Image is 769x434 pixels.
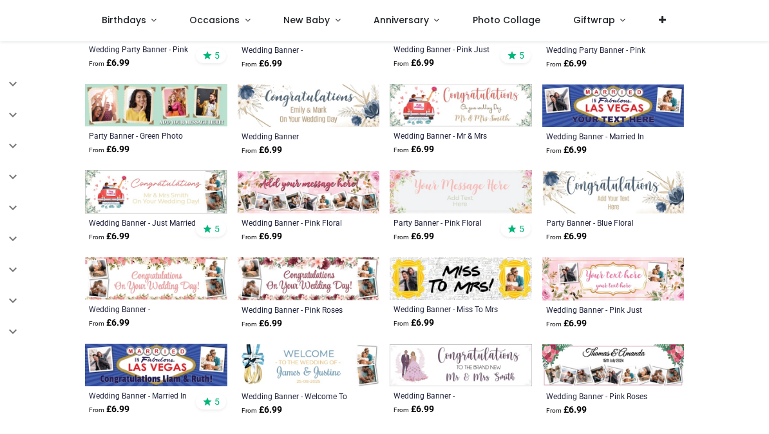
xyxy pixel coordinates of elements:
[85,84,227,126] img: Personalised Party Banner - Green Photo Frame Collage - 4 Photo Upload
[519,50,524,61] span: 5
[546,317,587,330] strong: £ 6.99
[394,57,434,70] strong: £ 6.99
[214,396,220,408] span: 5
[242,407,257,414] span: From
[542,171,685,213] img: Personalised Party Banner - Blue Floral - Custom Text
[89,44,196,54] a: Wedding Party Banner - Pink Floral
[546,61,562,68] span: From
[242,147,257,154] span: From
[390,84,532,126] img: Personalised Wedding Banner - Mr & Mrs Just Married Congratulations - Custom Name
[89,320,104,327] span: From
[214,50,220,61] span: 5
[89,143,129,156] strong: £ 6.99
[546,304,654,315] a: Wedding Banner - Pink Just Married
[546,57,587,70] strong: £ 6.99
[85,257,227,300] img: Personalised Wedding Banner - Congratulations Pink Floral - 4 Photo Upload
[546,407,562,414] span: From
[242,61,257,68] span: From
[394,230,434,243] strong: £ 6.99
[283,14,330,26] span: New Baby
[85,170,227,213] img: Personalised Wedding Banner - Just Married Congratulations - 2 Photo Upload
[573,14,615,26] span: Giftwrap
[242,217,349,228] a: Wedding Banner - Pink Floral
[546,217,654,228] a: Party Banner - Blue Floral
[390,170,532,213] img: Personalised Party Banner - Pink Floral - Custom Name & Text
[394,390,501,400] a: Wedding Banner - Congratulations Mr & Mrs
[390,257,532,300] img: Personalised Wedding Banner - Miss To Mrs Friends - 2 Photo Upload
[546,147,562,154] span: From
[242,44,349,55] a: Wedding Banner - Congratulations
[242,317,282,330] strong: £ 6.99
[189,14,240,26] span: Occasions
[242,321,257,328] span: From
[546,391,654,401] a: Wedding Banner - Pink Roses
[89,57,129,70] strong: £ 6.99
[394,317,434,330] strong: £ 6.99
[89,230,129,243] strong: £ 6.99
[242,304,349,315] a: Wedding Banner - Pink Roses Congratulations
[89,146,104,153] span: From
[542,344,685,387] img: Personalised Wedding Banner - Pink Roses - Custom Name, Date & 9 Photo Upload
[242,404,282,417] strong: £ 6.99
[394,60,409,67] span: From
[89,390,196,400] a: Wedding Banner - Married In [GEOGRAPHIC_DATA]
[238,84,380,127] img: Wedding Banner - Blue Floral Congratulations
[473,14,540,26] span: Photo Collage
[546,321,562,328] span: From
[394,130,501,141] a: Wedding Banner - Mr & Mrs [PERSON_NAME] Married Congratulations
[89,130,196,141] a: Party Banner - Green Photo Frame Collage
[546,233,562,241] span: From
[394,143,434,156] strong: £ 6.99
[394,304,501,314] a: Wedding Banner - Miss To Mrs [PERSON_NAME]
[394,406,409,413] span: From
[242,57,282,70] strong: £ 6.99
[89,60,104,67] span: From
[238,344,380,387] img: Personalised Wedding Banner - Welcome To The Wedding - Custom Names & 2 Photo Upload
[242,230,282,243] strong: £ 6.99
[394,146,409,153] span: From
[242,391,349,401] a: Wedding Banner - Welcome To The Wedding
[546,404,587,417] strong: £ 6.99
[242,131,349,141] div: Wedding Banner
[89,233,104,241] span: From
[242,144,282,157] strong: £ 6.99
[394,44,501,54] a: Wedding Banner - Pink Just Married
[546,144,587,157] strong: £ 6.99
[542,257,685,300] img: Personalised Wedding Banner - Pink Just Married - Custom Text & 2 Photo Upload
[394,233,409,241] span: From
[89,403,129,416] strong: £ 6.99
[546,131,654,141] a: Wedding Banner - Married In [GEOGRAPHIC_DATA]
[238,257,380,300] img: Personalised Wedding Banner - Pink Roses Congratulations - 4 Photo Upload
[542,84,685,127] img: Personalised Wedding Banner - Married In Las Vegas - Custom Text & 2 Photo Upload
[374,14,429,26] span: Anniversary
[102,14,146,26] span: Birthdays
[89,304,196,314] a: Wedding Banner - Congratulations Pink Floral
[85,344,227,386] img: Personalised Wedding Banner - Married In Las Vegas - Custom Name & 2 Photo Upload
[238,171,380,213] img: Personalised Wedding Banner - Pink Floral - Custom Text & 9 Photo Upload
[546,44,654,55] a: Wedding Party Banner - Pink Floral
[394,217,501,228] a: Party Banner - Pink Floral
[546,230,587,243] strong: £ 6.99
[519,223,524,235] span: 5
[89,317,129,330] strong: £ 6.99
[89,217,196,228] a: Wedding Banner - Just Married Congratulations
